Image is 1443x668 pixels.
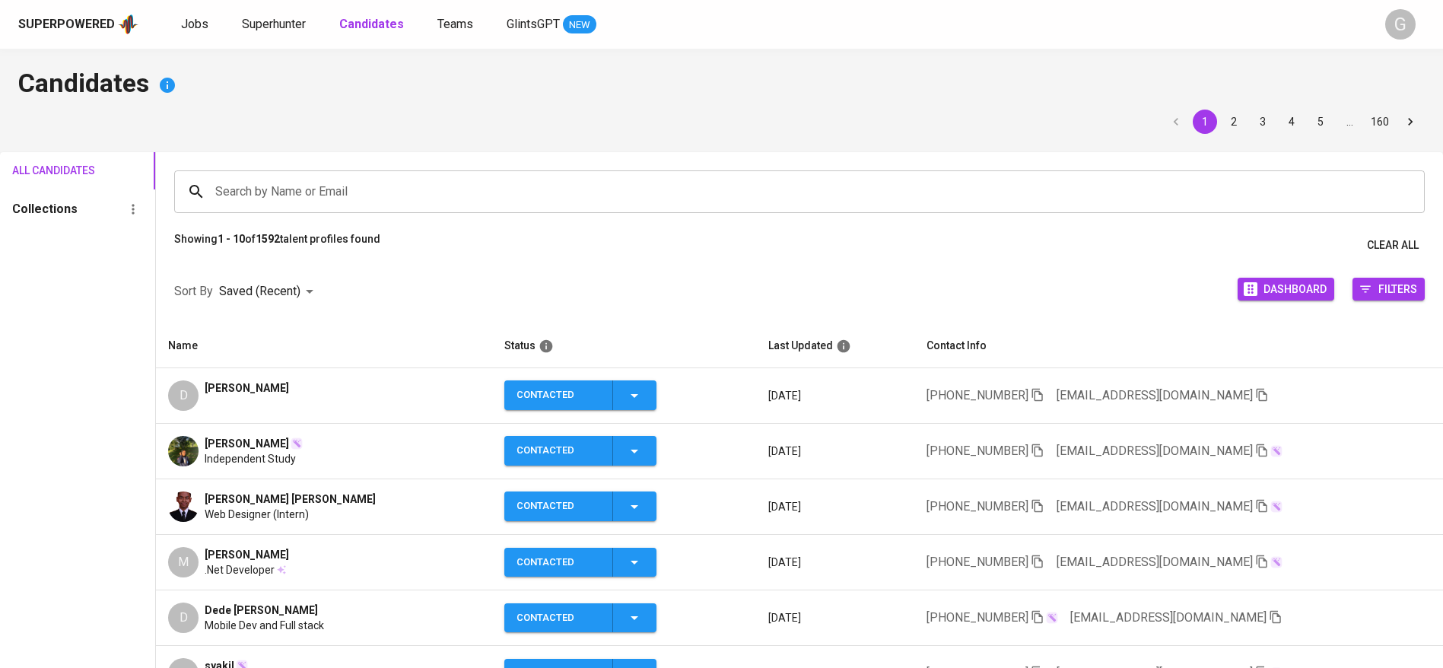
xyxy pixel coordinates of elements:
[1270,445,1282,457] img: magic_wand.svg
[118,13,138,36] img: app logo
[927,499,1028,514] span: [PHONE_NUMBER]
[205,436,289,451] span: [PERSON_NAME]
[1057,555,1253,569] span: [EMAIL_ADDRESS][DOMAIN_NAME]
[1057,444,1253,458] span: [EMAIL_ADDRESS][DOMAIN_NAME]
[516,491,600,521] div: Contacted
[205,491,376,507] span: [PERSON_NAME] [PERSON_NAME]
[205,451,296,466] span: Independent Study
[1238,278,1334,301] button: Dashboard
[1279,110,1304,134] button: Go to page 4
[516,548,600,577] div: Contacted
[205,562,275,577] span: .Net Developer
[18,13,138,36] a: Superpoweredapp logo
[504,603,656,633] button: Contacted
[768,444,902,459] p: [DATE]
[256,233,280,245] b: 1592
[18,67,1425,103] h4: Candidates
[168,547,199,577] div: M
[1162,110,1425,134] nav: pagination navigation
[504,548,656,577] button: Contacted
[1337,114,1362,129] div: …
[219,282,300,301] p: Saved (Recent)
[205,618,324,633] span: Mobile Dev and Full stack
[927,388,1028,402] span: [PHONE_NUMBER]
[1222,110,1246,134] button: Go to page 2
[339,17,404,31] b: Candidates
[242,17,306,31] span: Superhunter
[181,17,208,31] span: Jobs
[1308,110,1333,134] button: Go to page 5
[1057,388,1253,402] span: [EMAIL_ADDRESS][DOMAIN_NAME]
[927,444,1028,458] span: [PHONE_NUMBER]
[768,499,902,514] p: [DATE]
[914,324,1443,368] th: Contact Info
[174,282,213,301] p: Sort By
[1361,231,1425,259] button: Clear All
[768,388,902,403] p: [DATE]
[12,161,76,180] span: All Candidates
[174,231,380,259] p: Showing of talent profiles found
[205,380,289,396] span: [PERSON_NAME]
[504,380,656,410] button: Contacted
[181,15,211,34] a: Jobs
[492,324,756,368] th: Status
[12,199,78,220] h6: Collections
[168,436,199,466] img: 175efbbf196eb19713821b5a65a2c377.jpeg
[205,507,309,522] span: Web Designer (Intern)
[1057,499,1253,514] span: [EMAIL_ADDRESS][DOMAIN_NAME]
[218,233,245,245] b: 1 - 10
[516,436,600,466] div: Contacted
[1270,556,1282,568] img: magic_wand.svg
[437,17,473,31] span: Teams
[1046,612,1058,624] img: magic_wand.svg
[168,380,199,411] div: D
[1367,236,1419,255] span: Clear All
[205,547,289,562] span: [PERSON_NAME]
[1398,110,1422,134] button: Go to next page
[156,324,491,368] th: Name
[1270,501,1282,513] img: magic_wand.svg
[1352,278,1425,301] button: Filters
[291,437,303,450] img: magic_wand.svg
[927,555,1028,569] span: [PHONE_NUMBER]
[1070,610,1267,625] span: [EMAIL_ADDRESS][DOMAIN_NAME]
[168,603,199,633] div: D
[1385,9,1416,40] div: G
[1263,278,1327,299] span: Dashboard
[242,15,309,34] a: Superhunter
[168,491,199,522] img: 9918dad71c83e630f57918d59e4cbbe7.jpg
[516,603,600,633] div: Contacted
[768,555,902,570] p: [DATE]
[768,610,902,625] p: [DATE]
[437,15,476,34] a: Teams
[1251,110,1275,134] button: Go to page 3
[504,491,656,521] button: Contacted
[1193,110,1217,134] button: page 1
[205,603,318,618] span: Dede [PERSON_NAME]
[1378,278,1417,299] span: Filters
[18,16,115,33] div: Superpowered
[507,15,596,34] a: GlintsGPT NEW
[756,324,914,368] th: Last Updated
[1366,110,1394,134] button: Go to page 160
[563,17,596,33] span: NEW
[339,15,407,34] a: Candidates
[516,380,600,410] div: Contacted
[504,436,656,466] button: Contacted
[219,278,319,306] div: Saved (Recent)
[507,17,560,31] span: GlintsGPT
[927,610,1028,625] span: [PHONE_NUMBER]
